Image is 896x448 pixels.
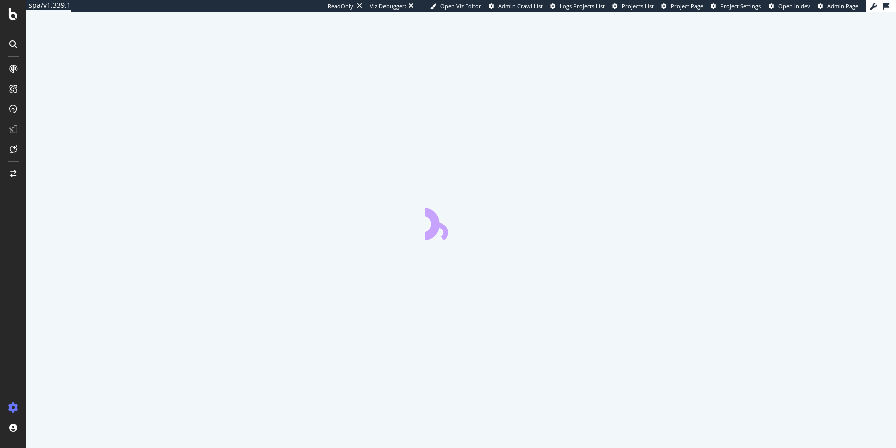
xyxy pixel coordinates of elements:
[328,2,355,10] div: ReadOnly:
[612,2,654,10] a: Projects List
[550,2,605,10] a: Logs Projects List
[560,2,605,10] span: Logs Projects List
[711,2,761,10] a: Project Settings
[818,2,858,10] a: Admin Page
[430,2,481,10] a: Open Viz Editor
[370,2,406,10] div: Viz Debugger:
[622,2,654,10] span: Projects List
[671,2,703,10] span: Project Page
[661,2,703,10] a: Project Page
[769,2,810,10] a: Open in dev
[489,2,543,10] a: Admin Crawl List
[425,204,497,240] div: animation
[778,2,810,10] span: Open in dev
[440,2,481,10] span: Open Viz Editor
[498,2,543,10] span: Admin Crawl List
[827,2,858,10] span: Admin Page
[720,2,761,10] span: Project Settings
